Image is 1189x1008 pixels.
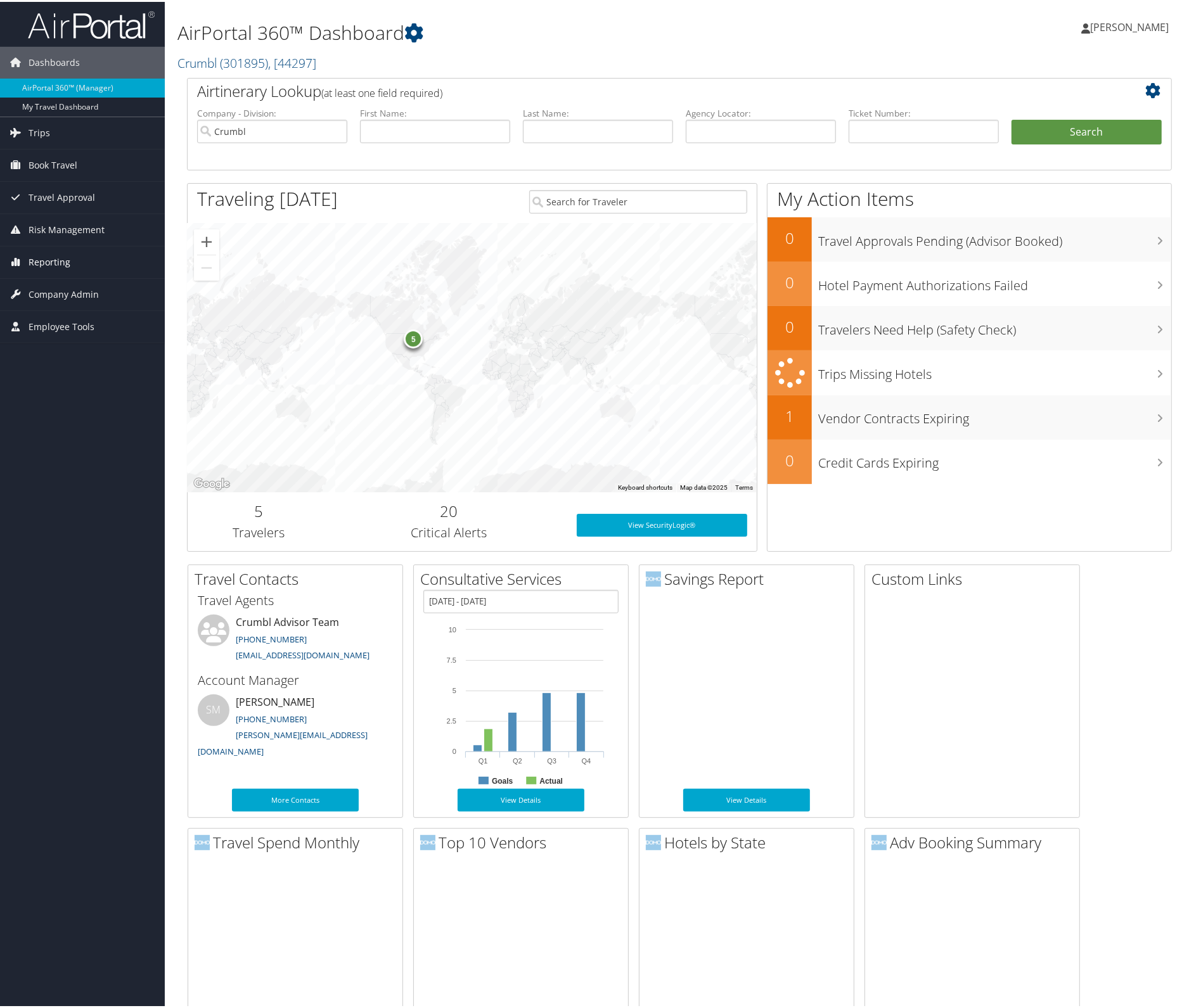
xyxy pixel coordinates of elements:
span: Map data ©2025 [680,482,728,489]
div: 5 [404,328,423,347]
span: Dashboards [29,45,80,77]
a: 0Hotel Payment Authorizations Failed [768,260,1171,304]
h3: Critical Alerts [340,522,558,540]
h3: Credit Cards Expiring [818,446,1171,470]
text: Q3 [547,755,556,763]
h3: Travelers Need Help (Safety Check) [818,313,1171,337]
img: airportal-logo.png [28,8,155,38]
a: View Details [458,787,584,810]
h3: Account Manager [198,670,393,687]
img: domo-logo.png [871,833,887,848]
span: Employee Tools [29,309,94,341]
h2: 20 [340,499,558,520]
button: Zoom out [194,253,219,279]
h2: Consultative Services [420,566,628,588]
h1: AirPortal 360™ Dashboard [177,18,847,44]
li: Crumbl Advisor Team [191,613,399,665]
h2: Custom Links [871,566,1079,588]
label: Company - Division: [197,105,347,118]
input: Search for Traveler [529,188,747,212]
img: domo-logo.png [646,570,661,585]
a: 1Vendor Contracts Expiring [768,393,1171,438]
span: Book Travel [29,148,77,179]
a: [PERSON_NAME][EMAIL_ADDRESS][DOMAIN_NAME] [198,727,368,755]
span: , [ 44297 ] [268,53,316,70]
a: Crumbl [177,53,316,70]
span: Reporting [29,245,70,276]
label: First Name: [360,105,510,118]
a: [PERSON_NAME] [1081,6,1181,44]
h2: Savings Report [646,566,854,588]
button: Keyboard shortcuts [618,482,672,490]
h1: Traveling [DATE] [197,184,338,210]
span: ( 301895 ) [220,53,268,70]
label: Ticket Number: [849,105,999,118]
a: Trips Missing Hotels [768,348,1171,393]
a: Terms (opens in new tab) [735,482,753,489]
h2: 0 [768,270,812,291]
h2: Airtinerary Lookup [197,79,1080,100]
span: Risk Management [29,212,105,244]
h2: 0 [768,226,812,247]
h3: Vendor Contracts Expiring [818,402,1171,426]
a: 0Travel Approvals Pending (Advisor Booked) [768,215,1171,260]
a: Open this area in Google Maps (opens a new window) [191,474,233,490]
a: [EMAIL_ADDRESS][DOMAIN_NAME] [236,648,370,659]
tspan: 0 [453,746,456,753]
h3: Travel Approvals Pending (Advisor Booked) [818,224,1171,248]
h2: Hotels by State [646,830,854,852]
label: Last Name: [523,105,673,118]
h2: Travel Spend Monthly [195,830,402,852]
img: Google [191,474,233,490]
div: SM [198,692,229,724]
a: [PHONE_NUMBER] [236,711,307,723]
h2: Travel Contacts [195,566,402,588]
h3: Trips Missing Hotels [818,357,1171,381]
h3: Travel Agents [198,590,393,608]
tspan: 5 [453,685,456,692]
h2: 0 [768,448,812,469]
span: Trips [29,115,50,147]
a: [PHONE_NUMBER] [236,632,307,643]
h2: 0 [768,314,812,336]
h1: My Action Items [768,184,1171,210]
h2: Top 10 Vendors [420,830,628,852]
label: Agency Locator: [686,105,836,118]
img: domo-logo.png [420,833,435,848]
text: Q2 [513,755,522,763]
img: domo-logo.png [195,833,210,848]
tspan: 10 [449,624,456,632]
text: Goals [492,775,513,784]
a: View Details [683,787,810,810]
a: 0Credit Cards Expiring [768,438,1171,482]
text: Q4 [582,755,591,763]
button: Zoom in [194,227,219,253]
a: More Contacts [232,787,359,810]
span: (at least one field required) [321,84,442,98]
text: Actual [539,775,563,784]
tspan: 7.5 [447,654,456,662]
button: Search [1012,118,1162,143]
a: View SecurityLogic® [577,512,747,535]
h3: Travelers [197,522,321,540]
h2: Adv Booking Summary [871,830,1079,852]
h3: Hotel Payment Authorizations Failed [818,269,1171,293]
h2: 1 [768,404,812,425]
span: Company Admin [29,277,99,309]
img: domo-logo.png [646,833,661,848]
a: 0Travelers Need Help (Safety Check) [768,304,1171,348]
h2: 5 [197,499,321,520]
span: Travel Approval [29,180,95,212]
li: [PERSON_NAME] [191,692,399,760]
span: [PERSON_NAME] [1090,18,1169,32]
tspan: 2.5 [447,715,456,723]
text: Q1 [479,755,488,763]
